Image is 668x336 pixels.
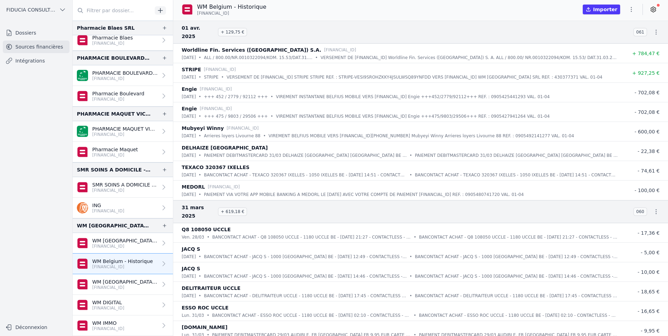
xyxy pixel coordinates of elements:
[204,171,407,178] p: BANCONTACT ACHAT - TEXACO 320367 IXELLES - 1050 IXELLES BE - [DATE] 14:51 - CONTACTLESS - CARTE 5...
[204,253,407,260] p: BANCONTACT ACHAT - JACQ S - 1000 [GEOGRAPHIC_DATA] BE - [DATE] 12:49 - CONTACTLESS - CARTE 5255 0...
[182,225,231,234] p: Q8 108050 UCCLE
[263,132,266,139] div: •
[77,299,88,311] img: belfius.png
[77,110,151,118] div: PHARMACIE MAQUET VICTOIRE SRL
[633,28,647,36] span: 061
[92,76,158,81] p: [FINANCIAL_ID]
[3,322,70,333] button: Déconnexion
[199,54,201,61] div: •
[92,258,153,265] p: WM Belgium - Historique
[92,278,158,285] p: WM [GEOGRAPHIC_DATA] - [GEOGRAPHIC_DATA]
[182,24,215,41] span: 01 avr. 2025
[77,90,88,102] img: belfius-1.png
[207,312,209,319] div: •
[218,28,247,36] span: + 129,75 €
[92,243,158,249] p: [FINANCIAL_ID]
[414,312,416,319] div: •
[77,258,88,269] img: belfius.png
[415,171,618,178] p: BANCONTACT ACHAT - TEXACO 320367 IXELLES - 1050 IXELLES BE - [DATE] 14:51 - CONTACTLESS - CARTE 5...
[419,234,618,241] p: BANCONTACT ACHAT - Q8 108050 UCCLE - 1180 UCCLE BE - [DATE] 21:27 - CONTACTLESS - CARTE 5255 06XX...
[77,126,88,137] img: BNP_BE_BUSINESS_GEBABEBB.png
[182,65,201,74] p: STRIPE
[182,124,224,132] p: Mubyeyi Winny
[415,292,618,299] p: BANCONTACT ACHAT - DELITRAITEUR UCCLE - 1180 UCCLE BE - [DATE] 17:45 - CONTACTLESS - CARTE 5255 0...
[73,30,173,51] a: Pharmacie Blaes [FINANCIAL_ID]
[199,273,201,280] div: •
[641,328,660,334] span: - 9,95 €
[204,74,219,81] p: STRIPE
[92,264,153,270] p: [FINANCIAL_ID]
[73,177,173,198] a: SMR SOINS A DOMICILE - THU [FINANCIAL_ID]
[6,6,56,13] span: FIDUCIA CONSULTING SRL
[212,234,411,241] p: BANCONTACT ACHAT - Q8 108050 UCCLE - 1180 UCCLE BE - [DATE] 21:27 - CONTACTLESS - CARTE 5255 06XX...
[204,152,407,159] p: PAIEMENT DEBITMASTERCARD 31/03 DELHAIZE [GEOGRAPHIC_DATA] [GEOGRAPHIC_DATA] BE 22,38 EUR CARTE N�...
[199,93,201,100] div: •
[633,207,647,216] span: 060
[92,285,158,290] p: [FINANCIAL_ID]
[92,70,158,76] p: PHARMACIE BOULEVARD SPRL
[73,254,173,274] a: WM Belgium - Historique [FINANCIAL_ID]
[73,233,173,254] a: WM [GEOGRAPHIC_DATA] - [GEOGRAPHIC_DATA] [FINANCIAL_ID]
[638,289,660,294] span: - 18,65 €
[218,207,247,216] span: + 619,18 €
[73,121,173,142] a: PHARMACIE MAQUET VICTOIRE [FINANCIAL_ID]
[182,144,268,152] p: DELHAIZE [GEOGRAPHIC_DATA]
[634,90,660,95] span: - 702,08 €
[92,152,138,158] p: [FINANCIAL_ID]
[182,163,249,171] p: TEXACO 320367 IXELLES
[268,132,574,139] p: VIREMENT BELFIUS MOBILE VERS [FINANCIAL_ID][PHONE_NUMBER] Mubyeyi Winny Arrieres loyers Livourne ...
[415,152,618,159] p: PAIEMENT DEBITMASTERCARD 31/03 DELHAIZE [GEOGRAPHIC_DATA] [GEOGRAPHIC_DATA] BE 22,38 EUR CARTE N�...
[409,273,412,280] div: •
[77,320,88,331] img: belfius.png
[415,253,618,260] p: BANCONTACT ACHAT - JACQ S - 1000 [GEOGRAPHIC_DATA] BE - [DATE] 12:49 - CONTACTLESS - CARTE 5255 0...
[182,171,196,178] p: [DATE]
[73,198,173,218] a: ING [FINANCIAL_ID]
[92,132,158,137] p: [FINANCIAL_ID]
[199,191,201,198] div: •
[77,24,135,32] div: Pharmacie Blaes SRL
[199,74,201,81] div: •
[182,203,215,220] span: 31 mars 2025
[226,74,602,81] p: VERSEMENT DE [FINANCIAL_ID] STRIPE STRIPE REF. : STRIPE-VESI9SROHZKKY4JSULWSQ89YNFDD VERS [FINANC...
[276,93,550,100] p: VIREMENT INSTANTANE BELFIUS MOBILE VERS [FINANCIAL_ID] Engie +++452/2779/92112+++ REF. : 09054254...
[182,54,196,61] p: [DATE]
[207,234,209,241] div: •
[73,86,173,107] a: Pharmacie Boulevard [FINANCIAL_ID]
[3,54,70,67] a: Intégrations
[419,312,618,319] p: BANCONTACT ACHAT - ESSO ROC UCCLE - 1180 UCCLE BE - [DATE] 02:10 - CONTACTLESS - CARTE 5255 06XX ...
[182,253,196,260] p: [DATE]
[638,148,660,154] span: - 22,38 €
[182,284,240,292] p: DELITRAITEUR UCCLE
[73,65,173,86] a: PHARMACIE BOULEVARD SPRL [FINANCIAL_ID]
[414,234,416,241] div: •
[182,93,196,100] p: [DATE]
[182,264,200,273] p: JACQ S
[638,230,660,236] span: - 17,36 €
[199,171,201,178] div: •
[182,104,197,113] p: Engie
[204,191,524,198] p: PAIEMENT VIA VOTRE APP MOBILE BANKING A MEDORL LE [DATE] AVEC VOTRE COMPTE DE PAIEMENT [FINANCIAL...
[182,273,196,280] p: [DATE]
[632,51,660,56] span: + 784,47 €
[634,129,660,134] span: - 600,00 €
[182,292,196,299] p: [DATE]
[92,96,144,102] p: [FINANCIAL_ID]
[204,132,261,139] p: Arrieres loyers Livourne 88
[73,274,173,295] a: WM [GEOGRAPHIC_DATA] - [GEOGRAPHIC_DATA] [FINANCIAL_ID]
[199,113,201,120] div: •
[92,181,158,188] p: SMR SOINS A DOMICILE - THU
[409,292,412,299] div: •
[3,27,70,39] a: Dossiers
[583,5,620,14] button: Importer
[638,269,660,275] span: - 10,00 €
[77,146,88,158] img: belfius-1.png
[77,202,88,213] img: ing.png
[315,54,318,61] div: •
[641,250,660,255] span: - 5,00 €
[77,279,88,290] img: belfius.png
[92,208,124,214] p: [FINANCIAL_ID]
[73,142,173,162] a: Pharmacie Maquet [FINANCIAL_ID]
[227,125,259,132] p: [FINANCIAL_ID]
[182,113,196,120] p: [DATE]
[221,74,224,81] div: •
